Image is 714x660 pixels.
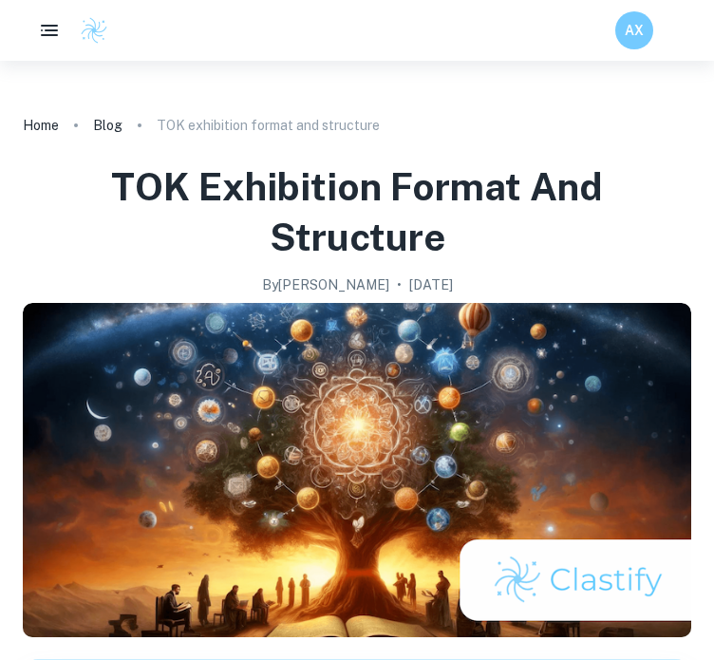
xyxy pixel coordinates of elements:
h1: TOK exhibition format and structure [23,161,691,263]
p: • [397,274,402,295]
img: TOK exhibition format and structure cover image [23,303,691,637]
a: Blog [93,112,122,139]
img: Clastify logo [80,16,108,45]
a: Clastify logo [68,16,108,45]
p: TOK exhibition format and structure [157,115,380,136]
h2: By [PERSON_NAME] [262,274,389,295]
h2: [DATE] [409,274,453,295]
a: Home [23,112,59,139]
h6: AX [624,20,646,41]
button: AX [615,11,653,49]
